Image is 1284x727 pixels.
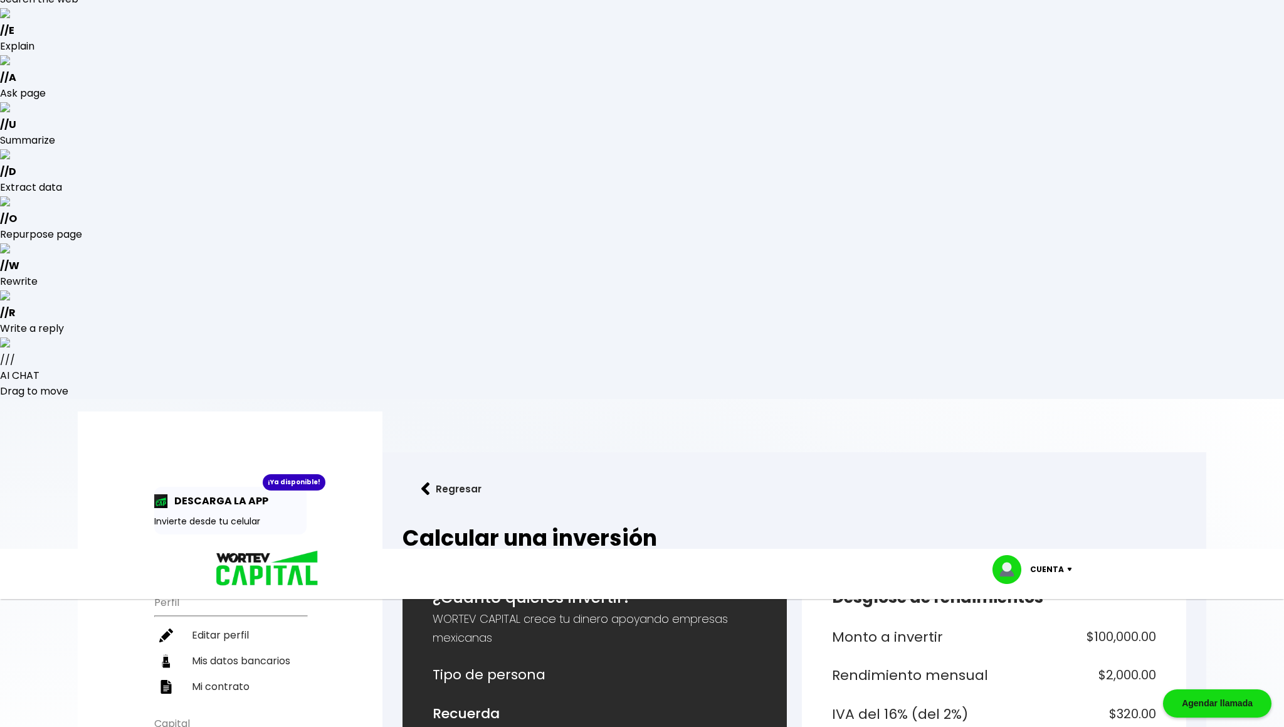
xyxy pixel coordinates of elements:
h6: IVA del 16% (del 2%) [832,703,989,726]
h6: Tipo de persona [433,663,757,687]
button: Regresar [403,472,500,506]
p: WORTEV CAPITAL crece tu dinero apoyando empresas mexicanas [433,610,757,647]
img: flecha izquierda [421,482,430,496]
h6: Recuerda [433,702,757,726]
img: logo_wortev_capital [203,549,323,590]
h6: $320.00 [999,703,1157,726]
h6: $100,000.00 [999,625,1157,649]
h6: $2,000.00 [999,664,1157,687]
h3: Buen día, [154,547,307,578]
p: Cuenta [1030,560,1064,579]
h6: Monto a invertir [832,625,989,649]
img: app-icon [154,494,168,508]
a: Mi contrato [154,674,307,699]
div: ¡Ya disponible! [263,474,325,491]
a: flecha izquierdaRegresar [403,472,1186,506]
p: Invierte desde tu celular [154,515,307,528]
ul: Perfil [154,588,307,699]
img: contrato-icon.f2db500c.svg [159,680,173,694]
a: Mis datos bancarios [154,648,307,674]
h2: Calcular una inversión [403,526,1186,551]
h6: Rendimiento mensual [832,664,989,687]
p: DESCARGA LA APP [168,493,268,509]
img: datos-icon.10cf9172.svg [159,654,173,668]
div: Agendar llamada [1163,689,1271,718]
img: editar-icon.952d3147.svg [159,629,173,642]
img: icon-down [1064,568,1081,571]
img: profile-image [992,555,1030,584]
a: Editar perfil [154,622,307,648]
